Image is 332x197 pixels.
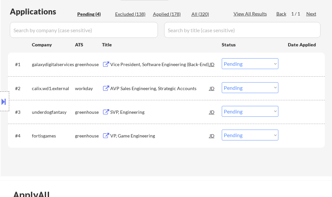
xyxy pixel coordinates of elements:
[10,22,158,38] input: Search by company (case sensitive)
[234,11,269,17] div: View All Results
[102,41,216,48] div: Title
[110,61,210,68] div: Vice President, Software Engineering (Back-End)
[115,11,148,17] div: Excluded (138)
[192,11,224,17] div: All (320)
[110,133,210,139] div: VP, Game Engineering
[164,22,320,38] input: Search by title (case sensitive)
[306,11,317,17] div: Next
[110,85,210,92] div: AVP Sales Engineering, Strategic Accounts
[222,38,278,50] div: Status
[153,11,186,17] div: Applied (178)
[77,11,110,17] div: Pending (4)
[209,130,216,141] div: JD
[209,58,216,70] div: JD
[10,8,75,15] div: Applications
[291,11,306,17] div: 1 / 1
[209,82,216,94] div: JD
[276,11,287,17] div: Back
[209,106,216,118] div: JD
[288,41,317,48] div: Date Applied
[110,109,210,115] div: SVP, Engineering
